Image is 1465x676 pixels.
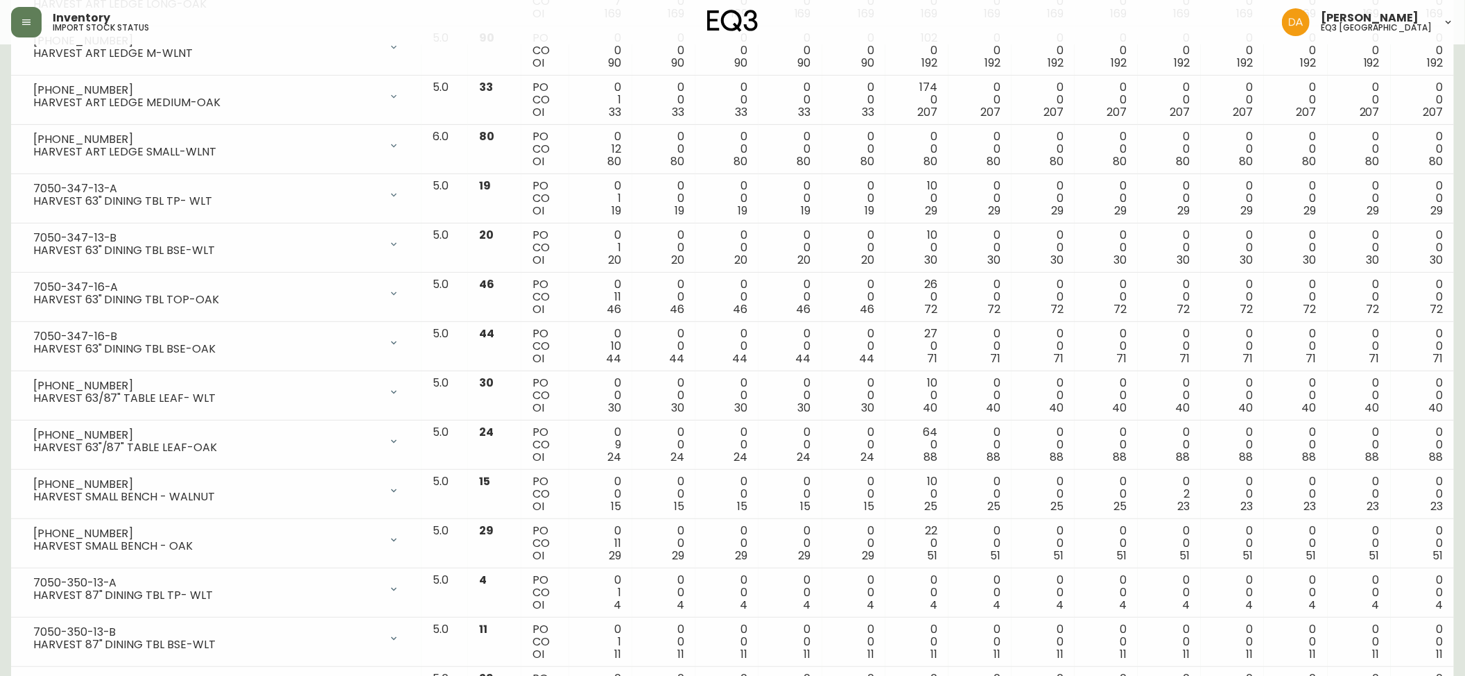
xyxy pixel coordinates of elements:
[986,400,1000,416] span: 40
[479,227,494,243] span: 20
[862,104,874,120] span: 33
[669,350,684,366] span: 44
[797,301,811,317] span: 46
[33,380,380,392] div: [PHONE_NUMBER]
[833,377,874,414] div: 0 0
[1050,301,1064,317] span: 72
[1113,153,1127,169] span: 80
[1177,301,1190,317] span: 72
[580,130,621,168] div: 0 12
[580,377,621,414] div: 0 0
[1086,278,1127,316] div: 0 0
[609,104,621,120] span: 33
[607,153,621,169] span: 80
[1149,328,1190,365] div: 0 0
[896,180,937,217] div: 10 0
[1170,104,1190,120] span: 207
[1402,278,1443,316] div: 0 0
[1321,24,1432,32] h5: eq3 [GEOGRAPHIC_DATA]
[22,475,410,506] div: [PHONE_NUMBER]HARVEST SMALL BENCH - WALNUT
[924,153,937,169] span: 80
[1304,203,1317,219] span: 29
[1086,130,1127,168] div: 0 0
[53,12,110,24] span: Inventory
[33,294,380,306] div: HARVEST 63" DINING TBL TOP-OAK
[987,153,1000,169] span: 80
[799,104,811,120] span: 33
[1275,180,1316,217] div: 0 0
[1023,328,1064,365] div: 0 0
[1240,301,1254,317] span: 72
[33,527,380,540] div: [PHONE_NUMBER]
[580,180,621,217] div: 0 1
[33,96,380,109] div: HARVEST ART LEDGE MEDIUM-OAK
[1116,350,1127,366] span: 71
[670,301,684,317] span: 46
[707,278,747,316] div: 0 0
[1275,229,1316,267] div: 0 0
[896,130,937,168] div: 0 0
[479,128,494,144] span: 80
[580,229,621,267] div: 0 1
[612,203,621,219] span: 19
[479,178,491,194] span: 19
[479,326,494,341] span: 44
[1212,278,1253,316] div: 0 0
[33,343,380,355] div: HARVEST 63" DINING TBL BSE-OAK
[707,130,747,168] div: 0 0
[923,400,937,416] span: 40
[770,81,810,119] div: 0 0
[707,377,747,414] div: 0 0
[1048,55,1064,71] span: 192
[22,426,410,457] div: [PHONE_NUMBER]HARVEST 63"/87" TABLE LEAF-OAK
[1086,328,1127,365] div: 0 0
[1275,81,1316,119] div: 0 0
[33,429,380,441] div: [PHONE_NUMBER]
[1402,81,1443,119] div: 0 0
[1303,153,1317,169] span: 80
[960,130,1000,168] div: 0 0
[33,441,380,454] div: HARVEST 63"/87" TABLE LEAF-OAK
[671,55,684,71] span: 90
[1149,377,1190,414] div: 0 0
[643,278,684,316] div: 0 0
[22,278,410,309] div: 7050-347-16-AHARVEST 63" DINING TBL TOP-OAK
[1086,32,1127,69] div: 0 0
[1275,377,1316,414] div: 0 0
[33,244,380,257] div: HARVEST 63" DINING TBL BSE-WLT
[861,55,874,71] span: 90
[33,626,380,639] div: 7050-350-13-B
[1306,350,1317,366] span: 71
[1402,130,1443,168] div: 0 0
[1050,252,1064,268] span: 30
[608,400,621,416] span: 30
[643,229,684,267] div: 0 0
[1339,229,1380,267] div: 0 0
[733,350,748,366] span: 44
[1339,377,1380,414] div: 0 0
[987,252,1000,268] span: 30
[1275,130,1316,168] div: 0 0
[1112,400,1127,416] span: 40
[861,252,874,268] span: 20
[580,32,621,69] div: 0 0
[1149,278,1190,316] div: 0 0
[896,229,937,267] div: 10 0
[1297,104,1317,120] span: 207
[532,130,558,168] div: PO CO
[1149,32,1190,69] div: 0 0
[1175,400,1190,416] span: 40
[1402,377,1443,414] div: 0 0
[1212,130,1253,168] div: 0 0
[1275,278,1316,316] div: 0 0
[532,229,558,267] div: PO CO
[53,24,149,32] h5: import stock status
[22,574,410,605] div: 7050-350-13-AHARVEST 87" DINING TBL TP- WLT
[1176,153,1190,169] span: 80
[22,377,410,407] div: [PHONE_NUMBER]HARVEST 63/87" TABLE LEAF- WLT
[532,203,544,219] span: OI
[33,195,380,208] div: HARVEST 63" DINING TBL TP- WLT
[960,377,1000,414] div: 0 0
[1339,180,1380,217] div: 0 0
[896,377,937,414] div: 10 0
